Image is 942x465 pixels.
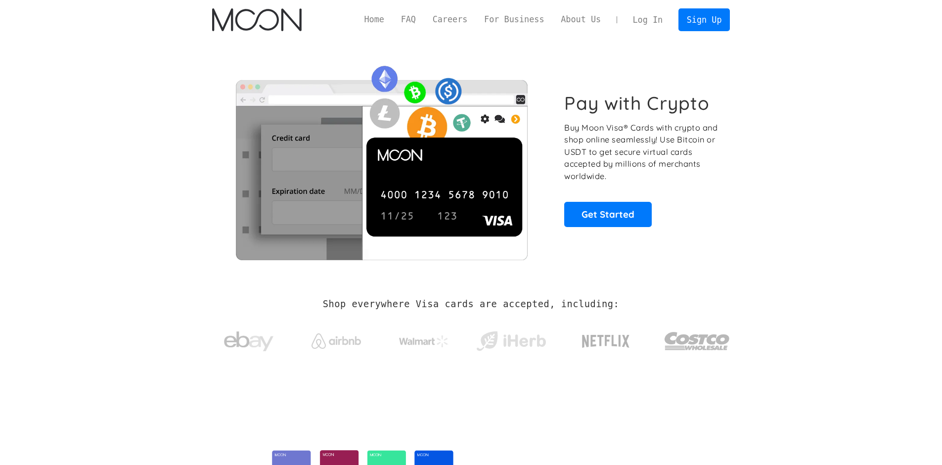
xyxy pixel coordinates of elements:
p: Buy Moon Visa® Cards with crypto and shop online seamlessly! Use Bitcoin or USDT to get secure vi... [564,122,719,183]
img: Moon Logo [212,8,302,31]
a: Get Started [564,202,652,227]
img: Walmart [399,335,449,347]
a: FAQ [393,13,424,26]
a: Airbnb [299,324,373,354]
h2: Shop everywhere Visa cards are accepted, including: [323,299,619,310]
img: Costco [664,323,730,360]
img: Moon Cards let you spend your crypto anywhere Visa is accepted. [212,59,551,260]
a: home [212,8,302,31]
a: Costco [664,313,730,365]
a: Sign Up [678,8,730,31]
a: About Us [552,13,609,26]
a: Home [356,13,393,26]
a: Careers [424,13,476,26]
img: iHerb [474,328,548,354]
img: Netflix [581,329,630,354]
a: For Business [476,13,552,26]
a: Walmart [387,325,460,352]
img: Airbnb [312,333,361,349]
img: ebay [224,326,273,357]
a: Netflix [562,319,650,359]
a: ebay [212,316,286,362]
a: iHerb [474,319,548,359]
a: Log In [625,9,671,31]
h1: Pay with Crypto [564,92,710,114]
